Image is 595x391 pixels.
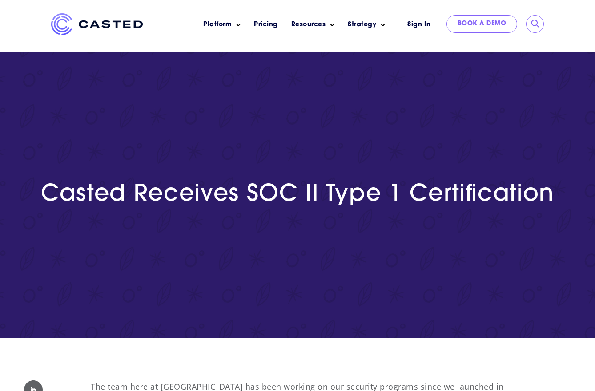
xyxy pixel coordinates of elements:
[396,15,442,34] a: Sign In
[203,20,232,29] a: Platform
[156,13,392,36] nav: Main menu
[41,183,554,206] span: Casted Receives SOC II Type 1 Certification
[348,20,376,29] a: Strategy
[51,13,143,35] img: Casted_Logo_Horizontal_FullColor_PUR_BLUE
[531,20,540,28] input: Submit
[291,20,326,29] a: Resources
[254,20,278,29] a: Pricing
[446,15,518,33] a: Book a Demo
